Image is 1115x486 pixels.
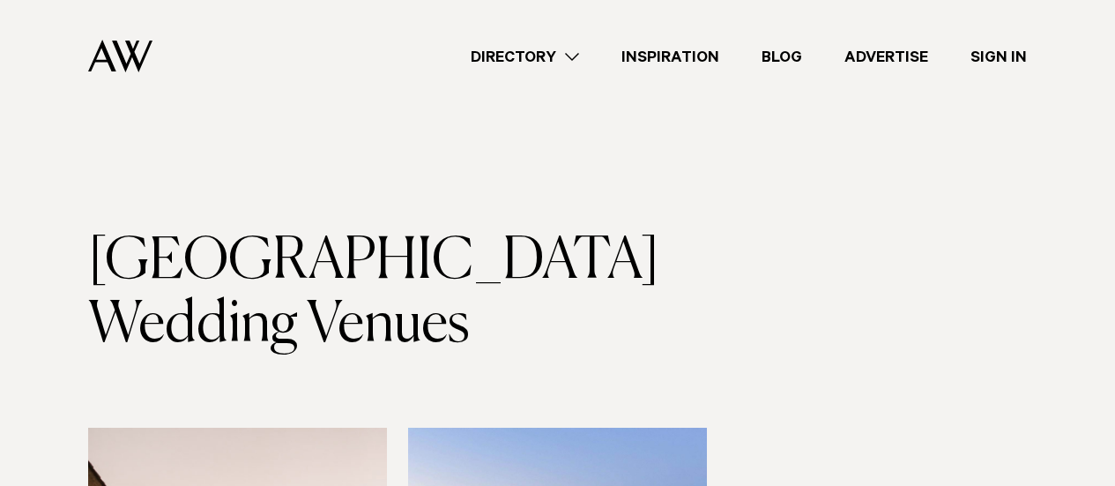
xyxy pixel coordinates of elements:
a: Advertise [823,45,949,69]
a: Inspiration [600,45,740,69]
h1: [GEOGRAPHIC_DATA] Wedding Venues [88,230,558,357]
a: Directory [450,45,600,69]
a: Blog [740,45,823,69]
img: Auckland Weddings Logo [88,40,152,72]
a: Sign In [949,45,1048,69]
